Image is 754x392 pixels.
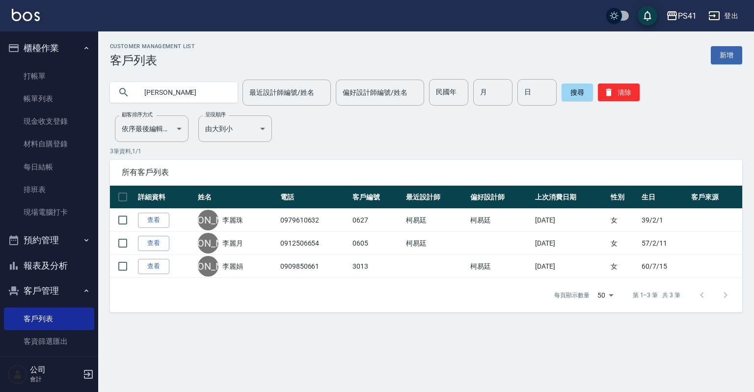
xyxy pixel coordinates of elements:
[138,259,169,274] a: 查看
[404,209,468,232] td: 柯易廷
[533,209,608,232] td: [DATE]
[198,115,272,142] div: 由大到小
[4,35,94,61] button: 櫃檯作業
[222,261,243,271] a: 李麗娟
[711,46,742,64] a: 新增
[639,186,689,209] th: 生日
[30,365,80,375] h5: 公司
[468,209,532,232] td: 柯易廷
[4,227,94,253] button: 預約管理
[110,54,195,67] h3: 客戶列表
[138,213,169,228] a: 查看
[350,186,403,209] th: 客戶編號
[633,291,680,300] p: 第 1–3 筆 共 3 筆
[222,215,243,225] a: 李麗珠
[278,209,350,232] td: 0979610632
[639,232,689,255] td: 57/2/11
[122,111,153,118] label: 顧客排序方式
[468,255,532,278] td: 柯易廷
[598,84,640,101] button: 清除
[639,209,689,232] td: 39/2/1
[608,209,639,232] td: 女
[4,201,94,224] a: 現場電腦打卡
[137,79,230,106] input: 搜尋關鍵字
[4,87,94,110] a: 帳單列表
[554,291,590,300] p: 每頁顯示數量
[135,186,195,209] th: 詳細資料
[4,330,94,353] a: 客資篩選匯出
[404,186,468,209] th: 最近設計師
[198,256,218,277] div: [PERSON_NAME]
[195,186,278,209] th: 姓名
[689,186,742,209] th: 客戶來源
[533,232,608,255] td: [DATE]
[350,209,403,232] td: 0627
[608,255,639,278] td: 女
[198,210,218,230] div: [PERSON_NAME]
[350,232,403,255] td: 0605
[704,7,742,25] button: 登出
[8,364,27,384] img: Person
[4,278,94,304] button: 客戶管理
[638,6,657,26] button: save
[278,186,350,209] th: 電話
[30,375,80,384] p: 會計
[468,186,532,209] th: 偏好設計師
[138,236,169,251] a: 查看
[608,186,639,209] th: 性別
[222,238,243,248] a: 李麗月
[4,133,94,155] a: 材料自購登錄
[122,168,730,177] span: 所有客戶列表
[12,9,40,21] img: Logo
[198,233,218,253] div: [PERSON_NAME]
[4,65,94,87] a: 打帳單
[533,255,608,278] td: [DATE]
[115,115,188,142] div: 依序最後編輯時間
[562,84,593,101] button: 搜尋
[4,156,94,178] a: 每日結帳
[4,253,94,279] button: 報表及分析
[639,255,689,278] td: 60/7/15
[593,282,617,308] div: 50
[662,6,700,26] button: PS41
[404,232,468,255] td: 柯易廷
[678,10,697,22] div: PS41
[278,232,350,255] td: 0912506654
[205,111,226,118] label: 呈現順序
[4,353,94,375] a: 卡券管理
[110,43,195,50] h2: Customer Management List
[4,308,94,330] a: 客戶列表
[278,255,350,278] td: 0909850661
[350,255,403,278] td: 3013
[4,178,94,201] a: 排班表
[110,147,742,156] p: 3 筆資料, 1 / 1
[608,232,639,255] td: 女
[533,186,608,209] th: 上次消費日期
[4,110,94,133] a: 現金收支登錄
